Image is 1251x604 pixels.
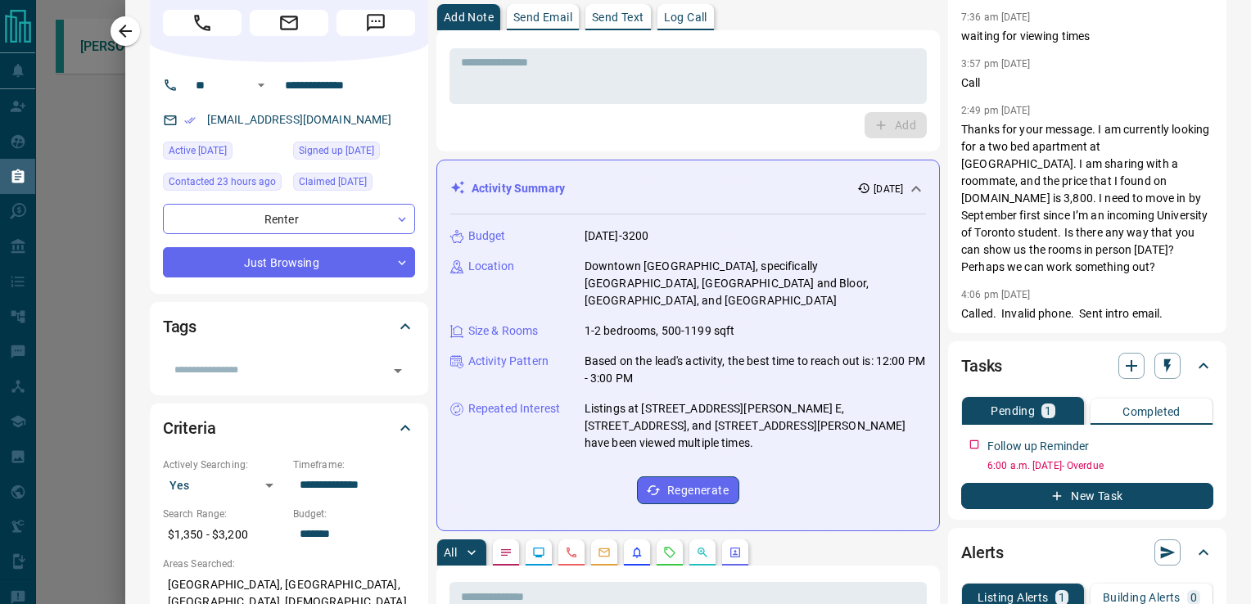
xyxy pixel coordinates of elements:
p: Call [961,74,1213,92]
p: 6:00 a.m. [DATE] - Overdue [987,458,1213,473]
p: Log Call [664,11,707,23]
p: Search Range: [163,507,285,521]
div: Tags [163,307,415,346]
svg: Opportunities [696,546,709,559]
p: Location [468,258,514,275]
p: Listings at [STREET_ADDRESS][PERSON_NAME] E, [STREET_ADDRESS], and [STREET_ADDRESS][PERSON_NAME] ... [585,400,926,452]
p: [DATE] [874,182,903,196]
p: 3:57 pm [DATE] [961,58,1031,70]
span: Email [250,10,328,36]
p: Based on the lead's activity, the best time to reach out is: 12:00 PM - 3:00 PM [585,353,926,387]
span: Signed up [DATE] [299,142,374,159]
button: Open [251,75,271,95]
p: Budget: [293,507,415,521]
span: Claimed [DATE] [299,174,367,190]
h2: Tags [163,313,196,340]
p: Add Note [444,11,494,23]
p: 1 [1059,592,1065,603]
p: Listing Alerts [978,592,1049,603]
p: Pending [991,405,1035,417]
svg: Listing Alerts [630,546,644,559]
div: Wed Aug 13 2025 [163,173,285,196]
p: 0 [1190,592,1197,603]
p: Activity Summary [472,180,565,197]
p: Timeframe: [293,458,415,472]
svg: Agent Actions [729,546,742,559]
p: 4:06 pm [DATE] [961,289,1031,300]
div: Just Browsing [163,247,415,277]
p: Actively Searching: [163,458,285,472]
span: Message [336,10,415,36]
p: 1-2 bedrooms, 500-1199 sqft [585,322,735,340]
p: Send Email [513,11,572,23]
p: Thanks for your message. I am currently looking for a two bed apartment at [GEOGRAPHIC_DATA]. I a... [961,121,1213,276]
a: [EMAIL_ADDRESS][DOMAIN_NAME] [207,113,392,126]
p: 2:49 pm [DATE] [961,105,1031,116]
p: Send Text [592,11,644,23]
p: Completed [1122,406,1181,417]
div: Mon Aug 07 2023 [293,142,415,165]
div: Renter [163,204,415,234]
p: Building Alerts [1103,592,1181,603]
span: Contacted 23 hours ago [169,174,276,190]
p: Follow up Reminder [987,438,1089,455]
button: Open [386,359,409,382]
div: Tasks [961,346,1213,385]
p: Called. Invalid phone. Sent intro email. [961,305,1213,322]
span: Active [DATE] [169,142,227,159]
h2: Criteria [163,415,216,441]
div: Alerts [961,533,1213,572]
p: 1 [1045,405,1051,417]
p: Repeated Interest [468,400,560,417]
h2: Alerts [961,539,1004,566]
p: $1,350 - $3,200 [163,521,285,548]
p: Downtown [GEOGRAPHIC_DATA], specifically [GEOGRAPHIC_DATA], [GEOGRAPHIC_DATA] and Bloor, [GEOGRAP... [585,258,926,309]
p: All [444,547,457,558]
div: Wed Aug 13 2025 [293,173,415,196]
p: waiting for viewing times [961,28,1213,45]
h2: Tasks [961,353,1002,379]
svg: Calls [565,546,578,559]
span: Call [163,10,242,36]
div: Yes [163,472,285,498]
p: 7:36 am [DATE] [961,11,1031,23]
div: Mon Aug 11 2025 [163,142,285,165]
button: Regenerate [637,476,739,504]
div: Criteria [163,408,415,448]
svg: Notes [499,546,513,559]
p: Size & Rooms [468,322,539,340]
p: Budget [468,228,506,245]
p: Areas Searched: [163,557,415,571]
svg: Email Verified [184,115,196,126]
p: [DATE]-3200 [585,228,648,245]
p: Activity Pattern [468,353,549,370]
button: New Task [961,483,1213,509]
div: Activity Summary[DATE] [450,174,926,204]
svg: Lead Browsing Activity [532,546,545,559]
svg: Emails [598,546,611,559]
svg: Requests [663,546,676,559]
